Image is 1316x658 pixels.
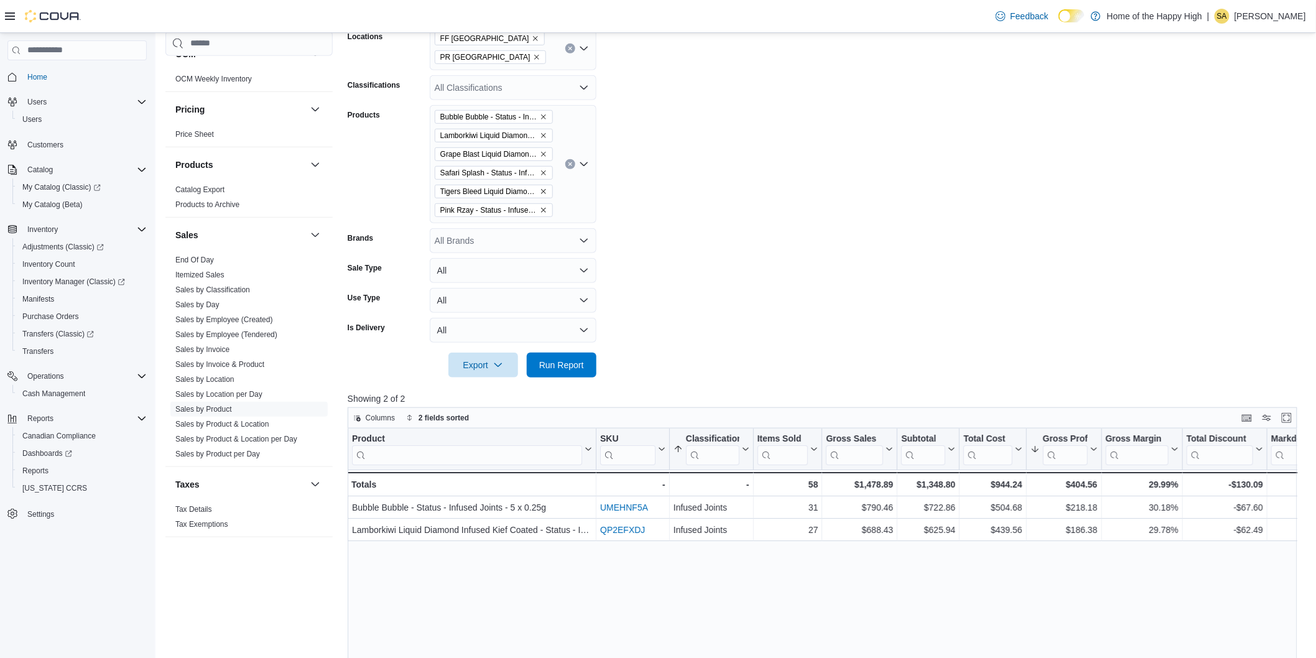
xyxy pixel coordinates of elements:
span: Home [27,72,47,82]
div: Total Cost [963,433,1012,465]
button: Remove PR Saskatchewan from selection in this group [533,53,540,61]
span: Safari Splash - Status - Infused Joints - 5 x 0.25g [440,167,537,179]
span: 2 fields sorted [419,413,469,423]
span: Customers [27,140,63,150]
span: Users [27,97,47,107]
div: Gross Sales [826,433,883,465]
span: Cash Management [22,389,85,399]
h3: Pricing [175,103,205,116]
button: Remove Lamborkiwi Liquid Diamond Infused Kief Coated - Status - Infused Joints - 5 x 0.25g from s... [540,132,547,139]
span: Home [22,69,147,85]
a: Sales by Location [175,375,234,384]
span: Grape Blast Liquid Diamond Infused Kief Coated - Status - Infused Joints - 5 x 0.25g [440,148,537,160]
button: Open list of options [579,83,589,93]
div: $218.18 [1031,500,1098,515]
span: Settings [27,509,54,519]
button: Subtotal [901,433,955,465]
a: Sales by Product [175,405,232,414]
a: Transfers [17,344,58,359]
div: Subtotal [901,433,945,465]
button: 2 fields sorted [401,410,474,425]
div: Gross Profit [1043,433,1088,445]
button: Run Report [527,353,596,378]
a: Itemized Sales [175,271,225,279]
span: My Catalog (Classic) [17,180,147,195]
span: Sales by Invoice [175,345,229,354]
button: Keyboard shortcuts [1240,410,1254,425]
div: Total Discount [1187,433,1253,465]
button: Remove Tigers Bleed Liquid Diamond - Status - Infused Joints - 5 x 0.25g from selection in this g... [540,188,547,195]
div: Total Cost [963,433,1012,445]
span: Manifests [22,294,54,304]
a: Home [22,70,52,85]
button: Catalog [22,162,58,177]
label: Use Type [348,293,380,303]
span: Safari Splash - Status - Infused Joints - 5 x 0.25g [435,166,553,180]
div: Items Sold [757,433,808,465]
span: Bubble Bubble - Status - Infused Joints - 5 x 0.25g [440,111,537,123]
button: Taxes [308,477,323,492]
div: $722.86 [901,500,955,515]
div: Lamborkiwi Liquid Diamond Infused Kief Coated - Status - Infused Joints - 5 x 0.25g [352,522,592,537]
span: Products to Archive [175,200,239,210]
span: Bubble Bubble - Status - Infused Joints - 5 x 0.25g [435,110,553,124]
span: Dashboards [17,446,147,461]
div: Infused Joints [674,522,749,537]
button: Products [175,159,305,171]
button: Remove Grape Blast Liquid Diamond Infused Kief Coated - Status - Infused Joints - 5 x 0.25g from ... [540,151,547,158]
div: $186.38 [1031,522,1098,537]
a: UMEHNF5A [600,503,648,512]
span: Users [22,95,147,109]
span: Tax Details [175,504,212,514]
button: Remove FF Saskatchewan from selection in this group [532,35,539,42]
div: -$62.49 [1187,522,1263,537]
a: Sales by Invoice & Product [175,360,264,369]
button: Pricing [308,102,323,117]
span: Sales by Day [175,300,220,310]
nav: Complex example [7,63,147,555]
button: Open list of options [579,44,589,53]
a: Sales by Product & Location per Day [175,435,297,443]
a: Canadian Compliance [17,429,101,443]
a: Feedback [991,4,1054,29]
button: Enter fullscreen [1279,410,1294,425]
button: [US_STATE] CCRS [12,480,152,497]
span: Catalog [22,162,147,177]
button: Users [2,93,152,111]
button: Open list of options [579,236,589,246]
a: Customers [22,137,68,152]
p: Showing 2 of 2 [348,392,1307,405]
span: Users [22,114,42,124]
h3: Taxes [175,478,200,491]
span: Operations [22,369,147,384]
label: Is Delivery [348,323,385,333]
span: SA [1217,9,1227,24]
span: FF Saskatchewan [435,32,545,45]
button: Remove Safari Splash - Status - Infused Joints - 5 x 0.25g from selection in this group [540,169,547,177]
a: Sales by Day [175,300,220,309]
span: Inventory Count [17,257,147,272]
div: SKU [600,433,656,445]
label: Products [348,110,380,120]
span: OCM Weekly Inventory [175,74,252,84]
a: Sales by Employee (Created) [175,315,273,324]
div: -$67.60 [1187,500,1263,515]
span: Settings [22,506,147,521]
div: Bubble Bubble - Status - Infused Joints - 5 x 0.25g [352,500,592,515]
button: Reports [22,411,58,426]
span: Inventory Manager (Classic) [17,274,147,289]
div: $439.56 [963,522,1022,537]
a: Sales by Classification [175,285,250,294]
a: Dashboards [12,445,152,462]
a: Products to Archive [175,200,239,209]
span: Columns [366,413,395,423]
div: Classification [686,433,739,465]
div: Product [352,433,582,445]
a: [US_STATE] CCRS [17,481,92,496]
h3: Products [175,159,213,171]
div: Taxes [165,502,333,537]
span: Grape Blast Liquid Diamond Infused Kief Coated - Status - Infused Joints - 5 x 0.25g [435,147,553,161]
span: Users [17,112,147,127]
button: Operations [22,369,69,384]
button: Remove Pink Rzay - Status - Infused Joints - 5 x 0.25g from selection in this group [540,206,547,214]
